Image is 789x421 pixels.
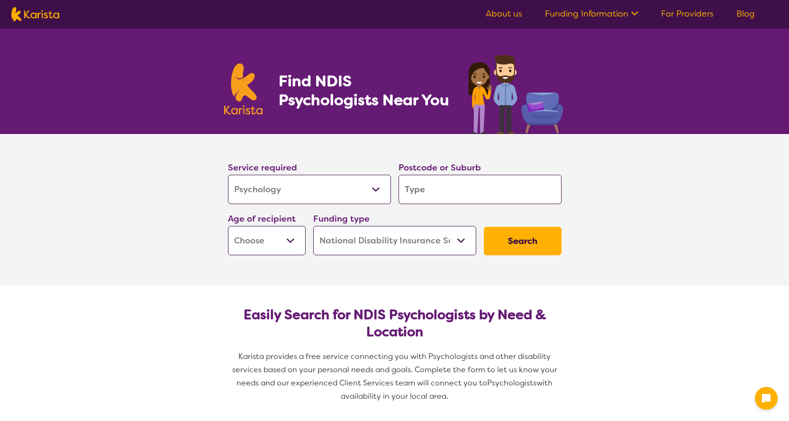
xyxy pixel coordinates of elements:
a: For Providers [661,8,714,19]
label: Age of recipient [228,213,296,224]
button: Search [484,227,562,255]
a: Funding Information [545,8,638,19]
label: Service required [228,162,297,173]
label: Postcode or Suburb [399,162,481,173]
span: Psychologists [487,378,536,388]
a: About us [486,8,522,19]
input: Type [399,175,562,204]
label: Funding type [313,213,370,224]
h2: Easily Search for NDIS Psychologists by Need & Location [236,306,554,340]
a: Blog [736,8,755,19]
span: Karista provides a free service connecting you with Psychologists and other disability services b... [232,351,559,388]
img: Karista logo [11,7,59,21]
img: Karista logo [224,63,263,115]
img: psychology [465,51,565,134]
h1: Find NDIS Psychologists Near You [279,72,454,109]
